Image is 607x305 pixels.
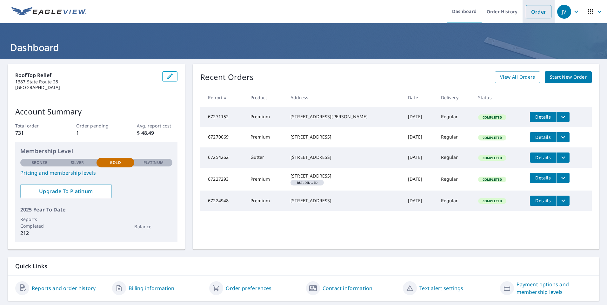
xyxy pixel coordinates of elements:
th: Address [285,88,403,107]
p: Quick Links [15,262,592,270]
span: Completed [479,156,506,160]
span: Completed [479,199,506,203]
button: filesDropdownBtn-67224948 [557,196,570,206]
p: 212 [20,229,58,237]
button: detailsBtn-67254262 [530,152,557,163]
p: $ 48.49 [137,129,177,137]
a: View All Orders [495,71,540,83]
h1: Dashboard [8,41,599,54]
p: Recent Orders [200,71,254,83]
button: filesDropdownBtn-67270069 [557,132,570,142]
th: Date [403,88,436,107]
td: 67227293 [200,168,245,191]
div: [STREET_ADDRESS][PERSON_NAME] [290,114,398,120]
p: 2025 Year To Date [20,206,172,213]
img: EV Logo [11,7,86,16]
a: Reports and order history [32,284,96,292]
span: Details [534,154,553,160]
button: filesDropdownBtn-67254262 [557,152,570,163]
td: Regular [436,127,473,147]
td: 67270069 [200,127,245,147]
span: Details [534,134,553,140]
div: [STREET_ADDRESS] [290,154,398,160]
button: detailsBtn-67227293 [530,173,557,183]
span: Upgrade To Platinum [25,188,107,195]
p: 1 [76,129,117,137]
p: 1387 State Route 28 [15,79,157,85]
td: [DATE] [403,191,436,211]
span: Details [534,175,553,181]
p: 731 [15,129,56,137]
td: [DATE] [403,107,436,127]
p: Account Summary [15,106,177,117]
a: Order preferences [226,284,272,292]
td: 67254262 [200,147,245,168]
td: Regular [436,191,473,211]
th: Product [245,88,285,107]
th: Report # [200,88,245,107]
div: JV [557,5,571,19]
td: 67271152 [200,107,245,127]
a: Upgrade To Platinum [20,184,112,198]
button: detailsBtn-67224948 [530,196,557,206]
div: [STREET_ADDRESS] [290,173,398,179]
span: Details [534,198,553,204]
span: Start New Order [550,73,587,81]
p: RoofTop Relief [15,71,157,79]
th: Status [473,88,525,107]
td: Regular [436,107,473,127]
td: Regular [436,168,473,191]
a: Billing information [129,284,174,292]
p: Bronze [31,160,47,165]
p: Reports Completed [20,216,58,229]
span: Completed [479,177,506,182]
span: Completed [479,135,506,140]
p: Avg. report cost [137,122,177,129]
em: Building ID [297,181,317,184]
td: [DATE] [403,168,436,191]
div: [STREET_ADDRESS] [290,134,398,140]
a: Order [526,5,551,18]
p: Total order [15,122,56,129]
td: Premium [245,168,285,191]
td: Regular [436,147,473,168]
a: Contact information [323,284,372,292]
td: 67224948 [200,191,245,211]
button: filesDropdownBtn-67271152 [557,112,570,122]
button: filesDropdownBtn-67227293 [557,173,570,183]
td: Premium [245,107,285,127]
p: Order pending [76,122,117,129]
td: Gutter [245,147,285,168]
p: Membership Level [20,147,172,155]
div: [STREET_ADDRESS] [290,198,398,204]
td: [DATE] [403,147,436,168]
a: Text alert settings [419,284,463,292]
p: Gold [110,160,121,165]
a: Payment options and membership levels [517,281,592,296]
span: Completed [479,115,506,120]
span: Details [534,114,553,120]
td: Premium [245,191,285,211]
td: Premium [245,127,285,147]
p: Silver [71,160,84,165]
td: [DATE] [403,127,436,147]
span: View All Orders [500,73,535,81]
button: detailsBtn-67270069 [530,132,557,142]
p: Balance [134,223,172,230]
th: Delivery [436,88,473,107]
a: Start New Order [545,71,592,83]
a: Pricing and membership levels [20,169,172,177]
p: [GEOGRAPHIC_DATA] [15,85,157,90]
button: detailsBtn-67271152 [530,112,557,122]
p: Platinum [143,160,163,165]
